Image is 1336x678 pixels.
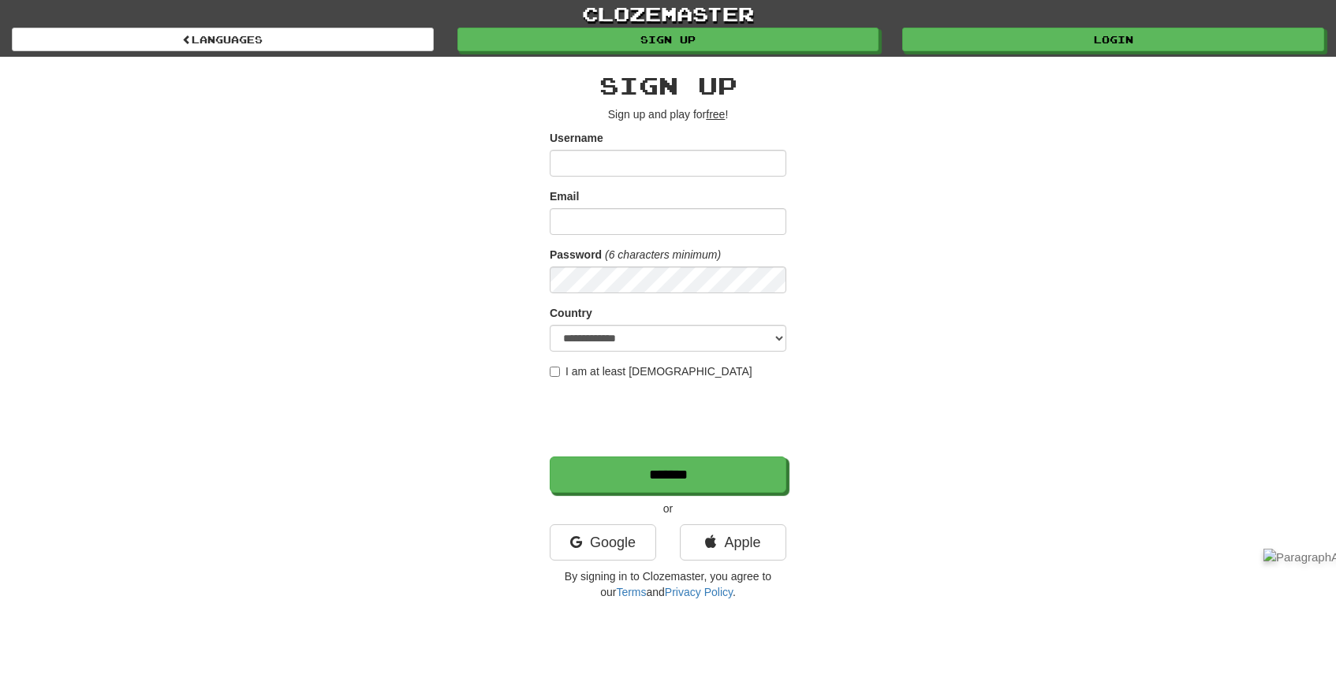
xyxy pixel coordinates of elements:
a: Apple [680,524,786,561]
em: (6 characters minimum) [605,248,721,261]
a: Privacy Policy [665,586,733,598]
u: free [706,108,725,121]
h2: Sign up [550,73,786,99]
input: I am at least [DEMOGRAPHIC_DATA] [550,367,560,377]
a: Login [902,28,1324,51]
iframe: reCAPTCHA [550,387,789,449]
a: Languages [12,28,434,51]
a: Terms [616,586,646,598]
label: Password [550,247,602,263]
a: Google [550,524,656,561]
label: I am at least [DEMOGRAPHIC_DATA] [550,363,752,379]
label: Username [550,130,603,146]
label: Email [550,188,579,204]
p: Sign up and play for ! [550,106,786,122]
label: Country [550,305,592,321]
p: By signing in to Clozemaster, you agree to our and . [550,568,786,600]
p: or [550,501,786,516]
a: Sign up [457,28,879,51]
